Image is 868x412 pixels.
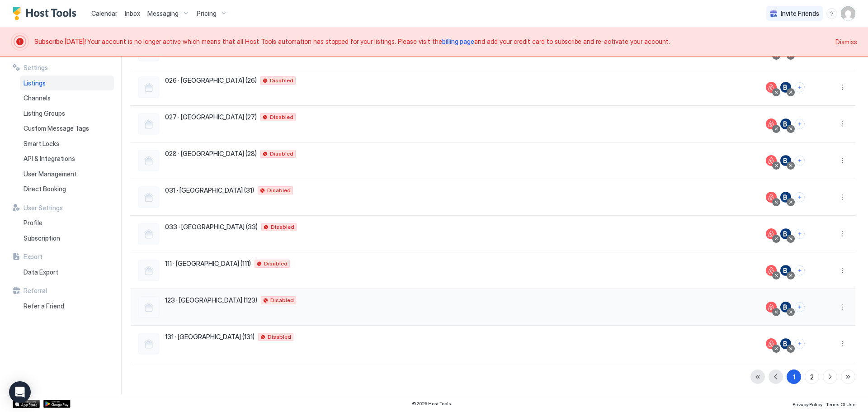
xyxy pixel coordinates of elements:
[24,253,42,261] span: Export
[20,298,114,314] a: Refer a Friend
[20,121,114,136] a: Custom Message Tags
[835,37,857,47] div: Dismiss
[165,296,257,304] span: 123 · [GEOGRAPHIC_DATA] (123)
[793,399,822,408] a: Privacy Policy
[20,106,114,121] a: Listing Groups
[20,231,114,246] a: Subscription
[787,369,801,384] button: 1
[837,228,848,239] button: More options
[20,181,114,197] a: Direct Booking
[837,118,848,129] button: More options
[24,124,89,133] span: Custom Message Tags
[165,223,258,231] span: 033 · [GEOGRAPHIC_DATA] (33)
[781,9,819,18] span: Invite Friends
[24,234,60,242] span: Subscription
[826,402,855,407] span: Terms Of Use
[837,155,848,166] div: menu
[837,82,848,93] button: More options
[24,140,59,148] span: Smart Locks
[24,302,64,310] span: Refer a Friend
[197,9,217,18] span: Pricing
[125,9,140,18] a: Inbox
[165,186,254,194] span: 031 · [GEOGRAPHIC_DATA] (31)
[24,185,66,193] span: Direct Booking
[24,287,47,295] span: Referral
[793,402,822,407] span: Privacy Policy
[91,9,118,17] span: Calendar
[795,265,805,275] button: Connect channels
[24,268,58,276] span: Data Export
[837,338,848,349] div: menu
[24,155,75,163] span: API & Integrations
[837,192,848,203] div: menu
[837,82,848,93] div: menu
[795,82,805,92] button: Connect channels
[837,302,848,313] button: More options
[165,113,257,121] span: 027 · [GEOGRAPHIC_DATA] (27)
[841,6,855,21] div: User profile
[20,136,114,152] a: Smart Locks
[165,333,255,341] span: 131 · [GEOGRAPHIC_DATA] (131)
[795,229,805,239] button: Connect channels
[165,150,257,158] span: 028 · [GEOGRAPHIC_DATA] (28)
[24,219,42,227] span: Profile
[837,228,848,239] div: menu
[837,265,848,276] button: More options
[20,76,114,91] a: Listings
[826,399,855,408] a: Terms Of Use
[34,38,87,45] span: Subscribe [DATE]!
[13,400,40,408] a: App Store
[837,118,848,129] div: menu
[9,381,31,403] div: Open Intercom Messenger
[20,90,114,106] a: Channels
[34,38,830,46] span: Your account is no longer active which means that all Host Tools automation has stopped for your ...
[13,7,80,20] a: Host Tools Logo
[837,192,848,203] button: More options
[795,156,805,166] button: Connect channels
[442,38,474,45] a: billing page
[837,265,848,276] div: menu
[826,8,837,19] div: menu
[91,9,118,18] a: Calendar
[147,9,179,18] span: Messaging
[810,372,814,382] div: 2
[793,372,795,382] div: 1
[165,260,251,268] span: 111 · [GEOGRAPHIC_DATA] (111)
[805,369,819,384] button: 2
[837,338,848,349] button: More options
[20,265,114,280] a: Data Export
[20,151,114,166] a: API & Integrations
[837,155,848,166] button: More options
[795,119,805,129] button: Connect channels
[165,76,257,85] span: 026 · [GEOGRAPHIC_DATA] (26)
[24,94,51,102] span: Channels
[837,302,848,313] div: menu
[43,400,71,408] a: Google Play Store
[24,109,65,118] span: Listing Groups
[412,401,451,407] span: © 2025 Host Tools
[24,64,48,72] span: Settings
[24,79,46,87] span: Listings
[24,170,77,178] span: User Management
[20,215,114,231] a: Profile
[795,302,805,312] button: Connect channels
[125,9,140,17] span: Inbox
[795,339,805,349] button: Connect channels
[795,192,805,202] button: Connect channels
[20,166,114,182] a: User Management
[24,204,63,212] span: User Settings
